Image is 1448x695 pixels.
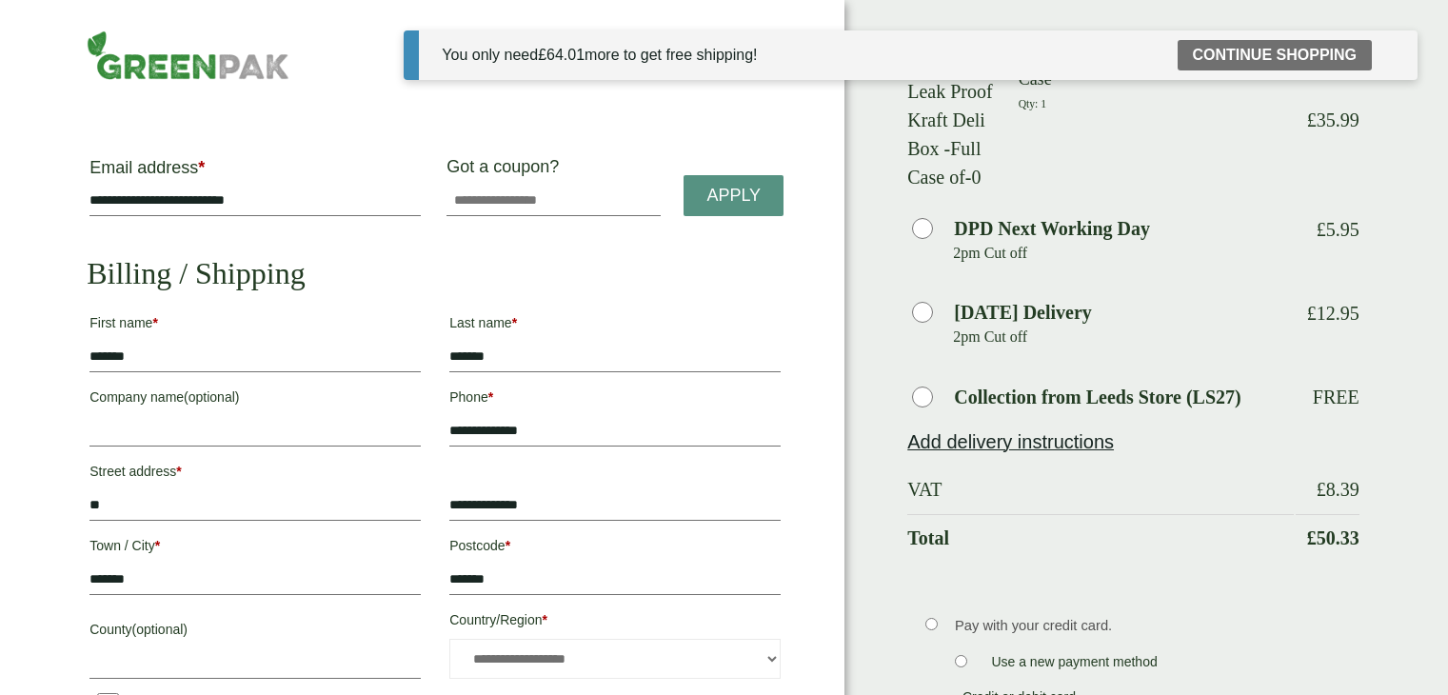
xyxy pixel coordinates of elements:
p: 2pm Cut off [953,239,1294,268]
abbr: required [543,612,547,627]
span: £ [1317,479,1326,500]
label: Phone [449,384,781,416]
span: £ [1307,527,1317,548]
bdi: 8.39 [1317,479,1359,500]
div: You only need more to get free shipping! [442,44,757,67]
abbr: required [152,315,157,330]
span: £ [1317,219,1326,240]
th: Total [907,514,1294,561]
span: 64.01 [538,47,585,63]
p: Free [1313,386,1359,408]
label: Use a new payment method [983,654,1164,675]
label: Got a coupon? [446,157,566,186]
label: DPD Next Working Day [954,219,1150,238]
bdi: 35.99 [1307,109,1359,130]
img: GreenPak Supplies [87,30,288,80]
abbr: required [488,389,493,405]
bdi: 50.33 [1307,527,1359,548]
abbr: required [155,538,160,553]
label: Email address [89,159,421,186]
span: £ [1307,109,1317,130]
a: Add delivery instructions [907,431,1114,452]
span: Apply [706,186,761,207]
span: £ [538,47,546,63]
label: Country/Region [449,606,781,639]
a: Continue shopping [1178,40,1372,70]
span: (optional) [132,622,188,637]
abbr: required [512,315,517,330]
img: No.8 Leak Proof Kraft Deli Box -Full Case of-0 [907,49,995,191]
label: Last name [449,309,781,342]
h2: Billing / Shipping [87,255,784,291]
th: VAT [907,467,1294,512]
abbr: required [198,158,205,177]
small: Qty: 1 [1019,98,1046,110]
label: Street address [89,458,421,490]
label: County [89,616,421,648]
span: £ [1307,303,1317,324]
label: First name [89,309,421,342]
p: Pay with your credit card. [955,615,1332,636]
a: Apply [684,175,784,216]
label: Collection from Leeds Store (LS27) [954,387,1240,407]
label: [DATE] Delivery [954,303,1092,322]
abbr: required [506,538,510,553]
abbr: required [176,464,181,479]
bdi: 5.95 [1317,219,1359,240]
bdi: 12.95 [1307,303,1359,324]
p: 2pm Cut off [953,323,1294,351]
label: Town / City [89,532,421,565]
span: (optional) [184,389,239,405]
label: Postcode [449,532,781,565]
label: Company name [89,384,421,416]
